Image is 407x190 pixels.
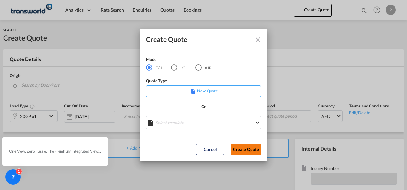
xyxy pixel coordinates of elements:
[231,144,261,155] button: Create Quote
[146,85,261,97] div: New Quote
[196,144,224,155] button: Cancel
[171,64,188,71] md-radio-button: LCL
[146,116,261,129] md-select: Select template
[201,103,206,110] div: Or
[254,36,262,44] md-icon: Close dialog
[251,33,263,45] button: Close dialog
[146,77,261,85] div: Quote Type
[146,56,219,64] div: Mode
[195,64,211,71] md-radio-button: AIR
[148,88,259,94] p: New Quote
[146,64,163,71] md-radio-button: FCL
[146,35,250,43] div: Create Quote
[140,29,267,162] md-dialog: Create QuoteModeFCL LCLAIR ...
